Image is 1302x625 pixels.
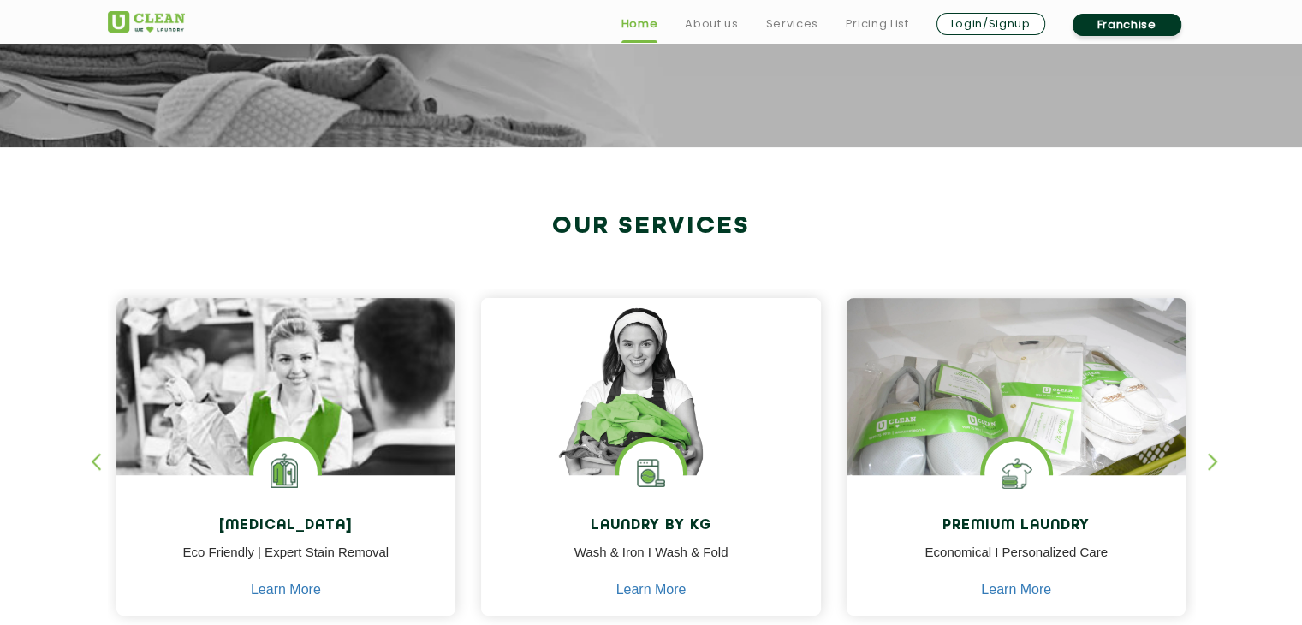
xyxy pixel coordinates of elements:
h4: [MEDICAL_DATA] [129,518,443,534]
h4: Premium Laundry [859,518,1174,534]
a: Learn More [616,582,687,598]
a: Login/Signup [936,13,1045,35]
a: Pricing List [846,14,909,34]
img: Shoes Cleaning [984,441,1049,505]
img: Laundry Services near me [253,441,318,505]
img: laundry washing machine [619,441,683,505]
a: About us [685,14,738,34]
p: Economical I Personalized Care [859,543,1174,581]
h4: Laundry by Kg [494,518,808,534]
a: Learn More [981,582,1051,598]
img: Drycleaners near me [116,298,456,571]
a: Franchise [1073,14,1181,36]
p: Wash & Iron I Wash & Fold [494,543,808,581]
a: Home [621,14,658,34]
a: Learn More [251,582,321,598]
p: Eco Friendly | Expert Stain Removal [129,543,443,581]
img: UClean Laundry and Dry Cleaning [108,11,185,33]
img: a girl with laundry basket [481,298,821,524]
img: laundry done shoes and clothes [847,298,1186,524]
a: Services [765,14,817,34]
h2: Our Services [108,212,1195,241]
